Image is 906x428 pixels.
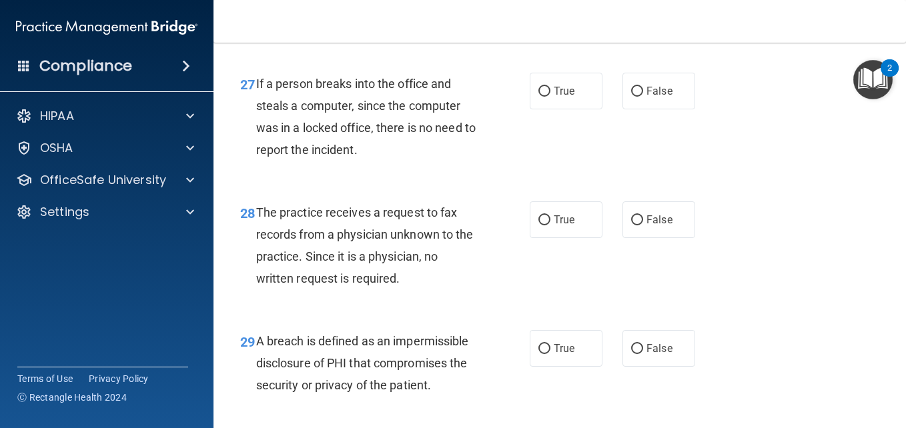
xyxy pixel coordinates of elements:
[256,77,476,157] span: If a person breaks into the office and steals a computer, since the computer was in a locked offi...
[675,333,890,387] iframe: Drift Widget Chat Controller
[16,172,194,188] a: OfficeSafe University
[646,342,672,355] span: False
[538,344,550,354] input: True
[240,77,255,93] span: 27
[887,68,892,85] div: 2
[554,342,574,355] span: True
[89,372,149,385] a: Privacy Policy
[646,213,672,226] span: False
[554,213,574,226] span: True
[17,391,127,404] span: Ⓒ Rectangle Health 2024
[631,215,643,225] input: False
[16,14,197,41] img: PMB logo
[16,204,194,220] a: Settings
[39,57,132,75] h4: Compliance
[631,344,643,354] input: False
[853,60,893,99] button: Open Resource Center, 2 new notifications
[256,334,469,392] span: A breach is defined as an impermissible disclosure of PHI that compromises the security or privac...
[17,372,73,385] a: Terms of Use
[554,85,574,97] span: True
[16,108,194,124] a: HIPAA
[40,108,74,124] p: HIPAA
[40,172,166,188] p: OfficeSafe University
[240,205,255,221] span: 28
[256,205,474,286] span: The practice receives a request to fax records from a physician unknown to the practice. Since it...
[646,85,672,97] span: False
[40,140,73,156] p: OSHA
[631,87,643,97] input: False
[240,334,255,350] span: 29
[538,87,550,97] input: True
[16,140,194,156] a: OSHA
[40,204,89,220] p: Settings
[538,215,550,225] input: True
